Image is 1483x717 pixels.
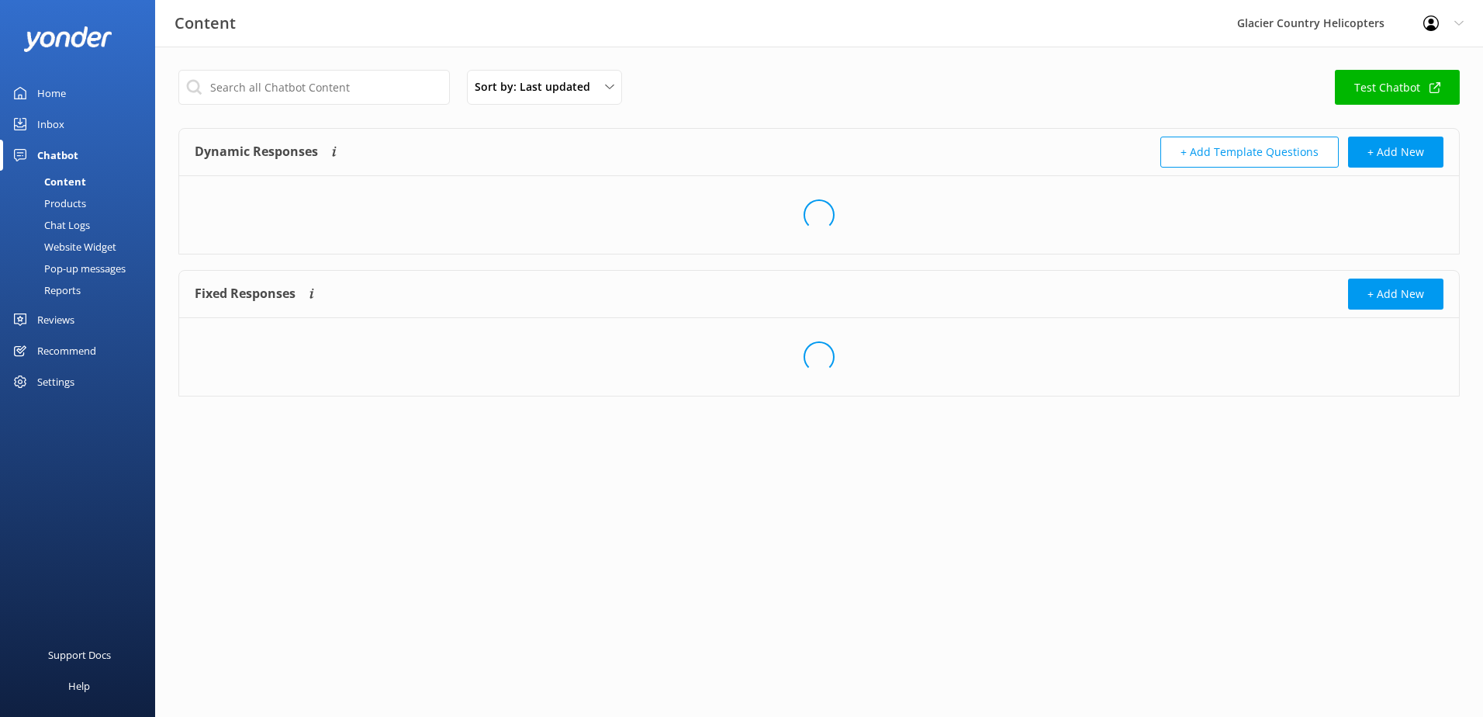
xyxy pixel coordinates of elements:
div: Home [37,78,66,109]
a: Pop-up messages [9,258,155,279]
div: Pop-up messages [9,258,126,279]
button: + Add New [1348,279,1443,310]
button: + Add Template Questions [1160,137,1339,168]
div: Chatbot [37,140,78,171]
div: Chat Logs [9,214,90,236]
div: Settings [37,366,74,397]
div: Help [68,670,90,701]
img: yonder-white-logo.png [23,26,112,52]
a: Test Chatbot [1335,70,1460,105]
div: Products [9,192,86,214]
a: Products [9,192,155,214]
a: Content [9,171,155,192]
div: Support Docs [48,639,111,670]
div: Inbox [37,109,64,140]
h4: Dynamic Responses [195,137,318,168]
span: Sort by: Last updated [475,78,600,95]
div: Reports [9,279,81,301]
a: Website Widget [9,236,155,258]
div: Content [9,171,86,192]
div: Website Widget [9,236,116,258]
a: Reports [9,279,155,301]
div: Recommend [37,335,96,366]
a: Chat Logs [9,214,155,236]
input: Search all Chatbot Content [178,70,450,105]
button: + Add New [1348,137,1443,168]
h3: Content [175,11,236,36]
h4: Fixed Responses [195,279,296,310]
div: Reviews [37,304,74,335]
